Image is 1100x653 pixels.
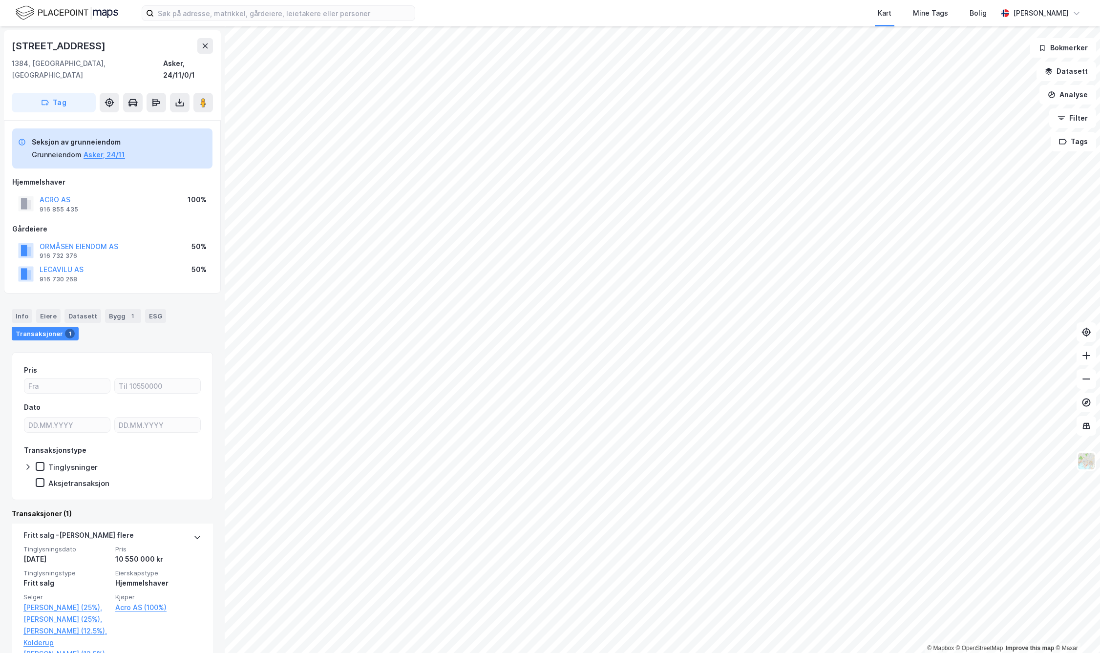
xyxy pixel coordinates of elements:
div: Grunneiendom [32,149,82,161]
div: 1384, [GEOGRAPHIC_DATA], [GEOGRAPHIC_DATA] [12,58,163,81]
img: Z [1077,452,1096,470]
img: logo.f888ab2527a4732fd821a326f86c7f29.svg [16,4,118,21]
div: Hjemmelshaver [115,577,201,589]
div: [DATE] [23,553,109,565]
div: Asker, 24/11/0/1 [163,58,213,81]
div: Aksjetransaksjon [48,479,109,488]
button: Asker, 24/11 [84,149,125,161]
a: [PERSON_NAME] (25%), [23,602,109,613]
button: Tag [12,93,96,112]
input: Til 10550000 [115,379,200,393]
div: 916 855 435 [40,206,78,213]
div: Kontrollprogram for chat [1051,606,1100,653]
div: Mine Tags [913,7,948,19]
div: 50% [191,241,207,253]
div: 10 550 000 kr [115,553,201,565]
div: Fritt salg - [PERSON_NAME] flere [23,529,134,545]
div: Seksjon av grunneiendom [32,136,125,148]
span: Tinglysningsdato [23,545,109,553]
div: Tinglysninger [48,463,98,472]
div: 100% [188,194,207,206]
input: DD.MM.YYYY [24,418,110,432]
div: 916 732 376 [40,252,77,260]
div: 1 [127,311,137,321]
div: [PERSON_NAME] [1013,7,1069,19]
a: Acro AS (100%) [115,602,201,613]
a: OpenStreetMap [956,645,1003,652]
div: Bygg [105,309,141,323]
div: Pris [24,364,37,376]
span: Eierskapstype [115,569,201,577]
input: Søk på adresse, matrikkel, gårdeiere, leietakere eller personer [154,6,415,21]
span: Pris [115,545,201,553]
button: Datasett [1037,62,1096,81]
button: Tags [1051,132,1096,151]
div: 916 730 268 [40,275,77,283]
div: Transaksjoner (1) [12,508,213,520]
div: Transaksjoner [12,327,79,340]
div: 1 [65,329,75,338]
span: Selger [23,593,109,601]
a: Improve this map [1006,645,1054,652]
div: ESG [145,309,166,323]
div: Transaksjonstype [24,444,86,456]
div: Datasett [64,309,101,323]
div: Hjemmelshaver [12,176,212,188]
button: Analyse [1039,85,1096,105]
div: Dato [24,401,41,413]
input: Fra [24,379,110,393]
button: Bokmerker [1030,38,1096,58]
a: [PERSON_NAME] (25%), [23,613,109,625]
div: [STREET_ADDRESS] [12,38,107,54]
input: DD.MM.YYYY [115,418,200,432]
button: Filter [1049,108,1096,128]
span: Kjøper [115,593,201,601]
div: Info [12,309,32,323]
span: Tinglysningstype [23,569,109,577]
div: Fritt salg [23,577,109,589]
div: Bolig [970,7,987,19]
div: 50% [191,264,207,275]
div: Eiere [36,309,61,323]
div: Kart [878,7,891,19]
iframe: Chat Widget [1051,606,1100,653]
a: Mapbox [927,645,954,652]
a: [PERSON_NAME] (12.5%), [23,625,109,637]
div: Gårdeiere [12,223,212,235]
